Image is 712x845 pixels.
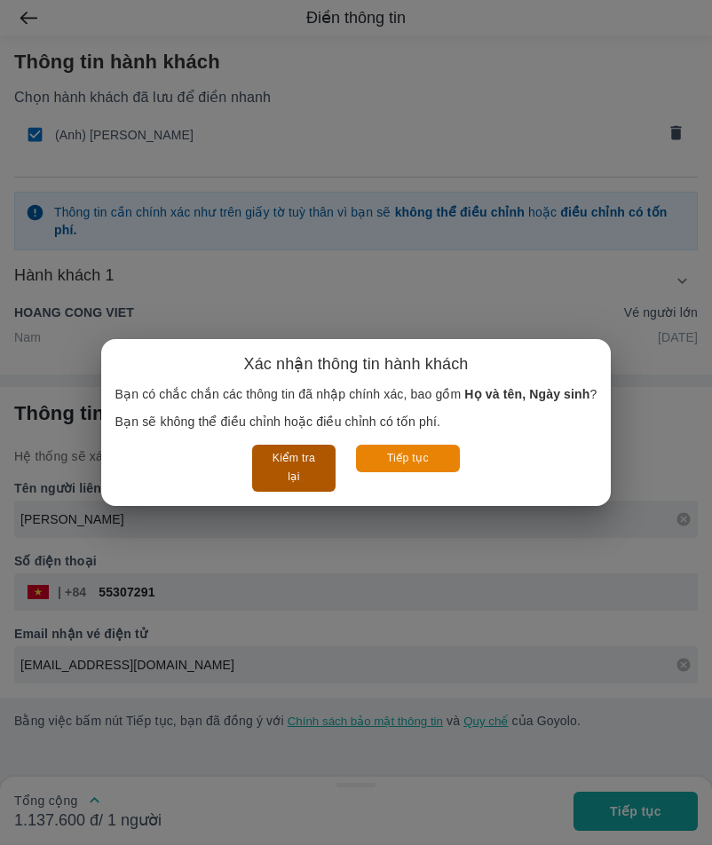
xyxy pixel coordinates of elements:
button: Tiếp tục [356,445,460,472]
h6: Xác nhận thông tin hành khách [244,353,469,375]
button: Kiểm tra lại [252,445,335,492]
p: Bạn có chắc chắn các thông tin đã nhập chính xác, bao gồm ? [115,385,597,403]
b: Họ và tên, Ngày sinh [464,387,589,401]
p: Bạn sẽ không thể điều chỉnh hoặc điều chỉnh có tốn phí. [115,413,597,430]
